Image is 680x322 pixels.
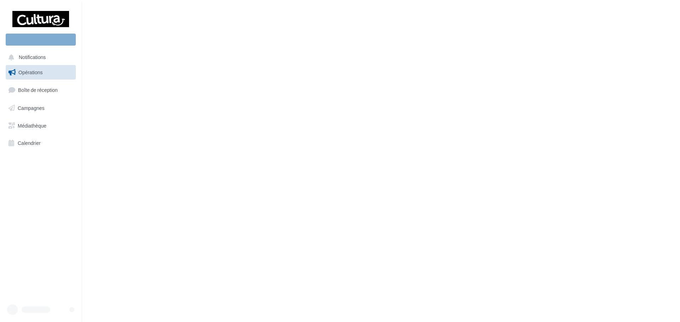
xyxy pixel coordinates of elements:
span: Campagnes [18,105,45,111]
div: Nouvelle campagne [6,34,76,46]
span: Notifications [19,54,46,60]
a: Calendrier [4,136,77,151]
span: Médiathèque [18,122,46,128]
a: Campagnes [4,101,77,116]
span: Boîte de réception [18,87,58,93]
a: Opérations [4,65,77,80]
span: Calendrier [18,140,41,146]
span: Opérations [18,69,42,75]
a: Boîte de réception [4,82,77,98]
a: Médiathèque [4,118,77,133]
